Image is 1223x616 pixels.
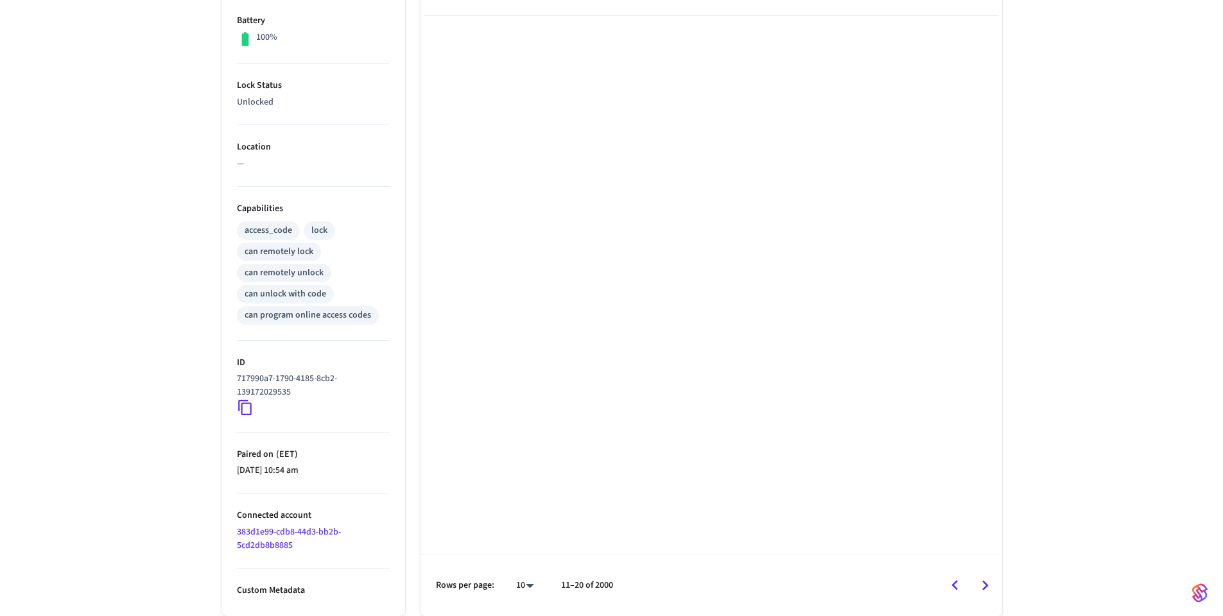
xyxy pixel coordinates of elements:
[561,579,613,592] p: 11–20 of 2000
[237,14,390,28] p: Battery
[245,266,324,280] div: can remotely unlock
[237,356,390,370] p: ID
[237,526,341,552] a: 383d1e99-cdb8-44d3-bb2b-5cd2db8b8885
[311,224,327,237] div: lock
[970,570,1000,601] button: Go to next page
[245,309,371,322] div: can program online access codes
[510,576,541,595] div: 10
[237,202,390,216] p: Capabilities
[237,509,390,522] p: Connected account
[273,448,298,461] span: ( EET )
[237,96,390,109] p: Unlocked
[237,79,390,92] p: Lock Status
[245,224,292,237] div: access_code
[436,579,494,592] p: Rows per page:
[237,448,390,461] p: Paired on
[237,157,390,171] p: —
[256,31,277,44] p: 100%
[237,584,390,597] p: Custom Metadata
[1192,583,1208,603] img: SeamLogoGradient.69752ec5.svg
[245,245,313,259] div: can remotely lock
[237,141,390,154] p: Location
[940,570,970,601] button: Go to previous page
[237,464,390,477] p: [DATE] 10:54 am
[245,287,326,301] div: can unlock with code
[237,372,385,399] p: 717990a7-1790-4185-8cb2-139172029535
